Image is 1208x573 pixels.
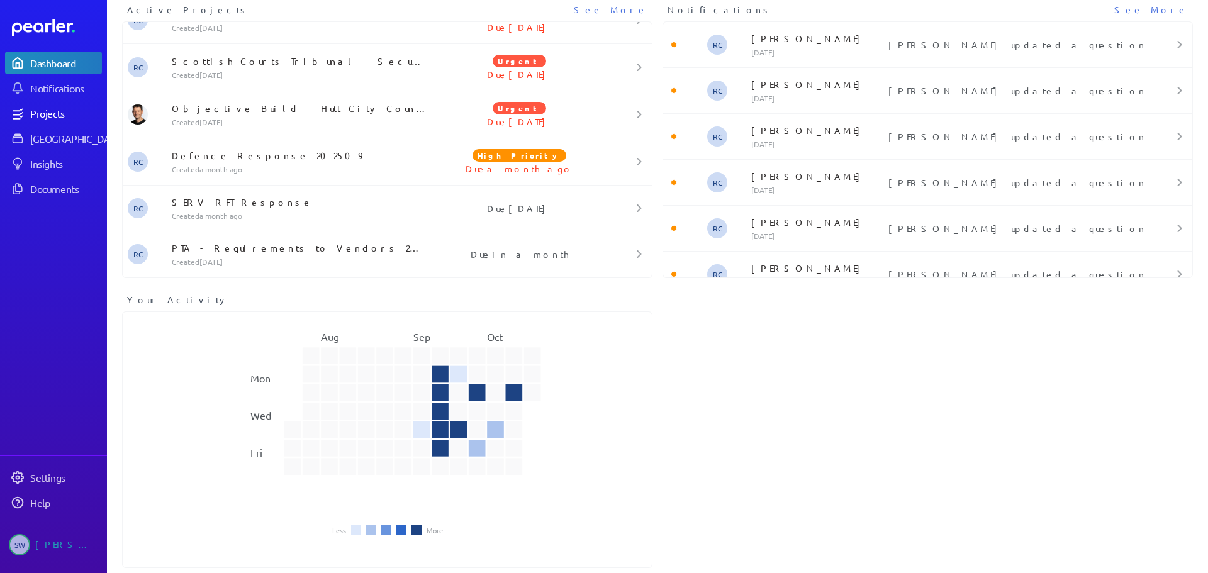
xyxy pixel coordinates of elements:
p: [DATE] [751,185,883,195]
div: [PERSON_NAME] [35,534,98,555]
span: Robert Craig [128,152,148,172]
span: Your Activity [127,293,228,306]
p: Created [DATE] [172,117,432,127]
p: Due a month ago [432,162,608,175]
a: Notifications [5,77,102,99]
p: Due in a month [432,248,608,260]
span: Robert Craig [128,198,148,218]
span: Robert Craig [128,57,148,77]
div: [GEOGRAPHIC_DATA] [30,132,124,145]
li: More [427,526,443,534]
p: [PERSON_NAME] [751,262,883,274]
text: Mon [250,372,271,384]
p: [PERSON_NAME] updated a question [888,130,1143,143]
p: [PERSON_NAME] updated a question [888,176,1143,189]
div: Settings [30,471,101,484]
span: High Priority [473,149,566,162]
p: [PERSON_NAME] [751,124,883,136]
a: [GEOGRAPHIC_DATA] [5,127,102,150]
p: [PERSON_NAME] updated a question [888,38,1143,51]
div: Help [30,496,101,509]
span: Active Projects [127,3,249,16]
li: Less [332,526,346,534]
p: [PERSON_NAME] [751,170,883,182]
div: Notifications [30,82,101,94]
a: SW[PERSON_NAME] [5,529,102,560]
p: Created a month ago [172,211,432,221]
p: [PERSON_NAME] updated a question [888,268,1143,281]
span: Urgent [493,55,546,67]
p: Objective Build - Hutt City Council [172,102,432,114]
p: [PERSON_NAME] [751,216,883,228]
p: Created [DATE] [172,70,432,80]
a: Dashboard [5,52,102,74]
p: [DATE] [751,277,883,287]
a: Projects [5,102,102,125]
p: Due [DATE] [432,202,608,214]
img: James Layton [128,104,148,125]
span: Steve Whittington [9,534,30,555]
text: Sep [413,330,430,343]
a: See More [1114,3,1188,16]
div: Documents [30,182,101,195]
p: Created [DATE] [172,257,432,267]
p: SERV RFT Response [172,196,432,208]
a: Documents [5,177,102,200]
span: Urgent [493,102,546,114]
p: [PERSON_NAME] [751,78,883,91]
div: Dashboard [30,57,101,69]
span: Robert Craig [707,218,727,238]
div: Insights [30,157,101,170]
p: Defence Response 202509 [172,149,432,162]
p: [PERSON_NAME] updated a question [888,84,1143,97]
span: Robert Craig [128,244,148,264]
a: Dashboard [12,19,102,36]
span: Notifications [668,3,772,16]
p: Due [DATE] [432,21,608,33]
a: See More [574,3,647,16]
a: Help [5,491,102,514]
text: Aug [321,330,339,343]
a: Insights [5,152,102,175]
span: Robert Craig [707,81,727,101]
p: [PERSON_NAME] [751,32,883,45]
text: Wed [250,409,271,421]
p: Scottish Courts Tribunal - Security Questions [172,55,432,67]
p: Due [DATE] [432,68,608,81]
span: Robert Craig [707,172,727,192]
p: [PERSON_NAME] updated a question [888,222,1143,235]
p: Created a month ago [172,164,432,174]
p: [DATE] [751,93,883,103]
p: [DATE] [751,47,883,57]
div: Projects [30,107,101,120]
p: [DATE] [751,231,883,241]
a: Settings [5,466,102,489]
span: Robert Craig [707,126,727,147]
p: Due [DATE] [432,115,608,128]
text: Oct [487,330,503,343]
p: [DATE] [751,139,883,149]
p: Created [DATE] [172,23,432,33]
span: Robert Craig [707,35,727,55]
span: Robert Craig [707,264,727,284]
p: PTA - Requirements to Vendors 202509 - PoC [172,242,432,254]
text: Fri [250,446,262,459]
